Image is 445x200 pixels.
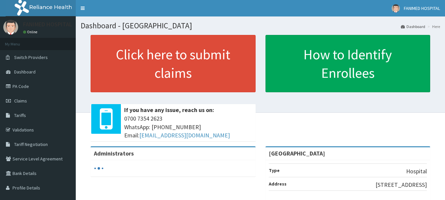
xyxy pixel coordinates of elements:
[269,167,280,173] b: Type
[14,141,48,147] span: Tariff Negotiation
[23,30,39,34] a: Online
[94,150,134,157] b: Administrators
[14,112,26,118] span: Tariffs
[404,5,440,11] span: FANIMED HOSPITAL
[426,24,440,29] li: Here
[265,35,431,92] a: How to Identify Enrollees
[392,4,400,13] img: User Image
[3,20,18,35] img: User Image
[14,98,27,104] span: Claims
[91,35,256,92] a: Click here to submit claims
[124,106,214,114] b: If you have any issue, reach us on:
[139,131,230,139] a: [EMAIL_ADDRESS][DOMAIN_NAME]
[81,21,440,30] h1: Dashboard - [GEOGRAPHIC_DATA]
[14,54,48,60] span: Switch Providers
[14,69,36,75] span: Dashboard
[401,24,425,29] a: Dashboard
[375,181,427,189] p: [STREET_ADDRESS]
[269,150,325,157] strong: [GEOGRAPHIC_DATA]
[406,167,427,176] p: Hospital
[124,114,252,140] span: 0700 7354 2623 WhatsApp: [PHONE_NUMBER] Email:
[94,163,104,173] svg: audio-loading
[23,21,72,27] p: FANIMED HOSPITAL
[269,181,287,187] b: Address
